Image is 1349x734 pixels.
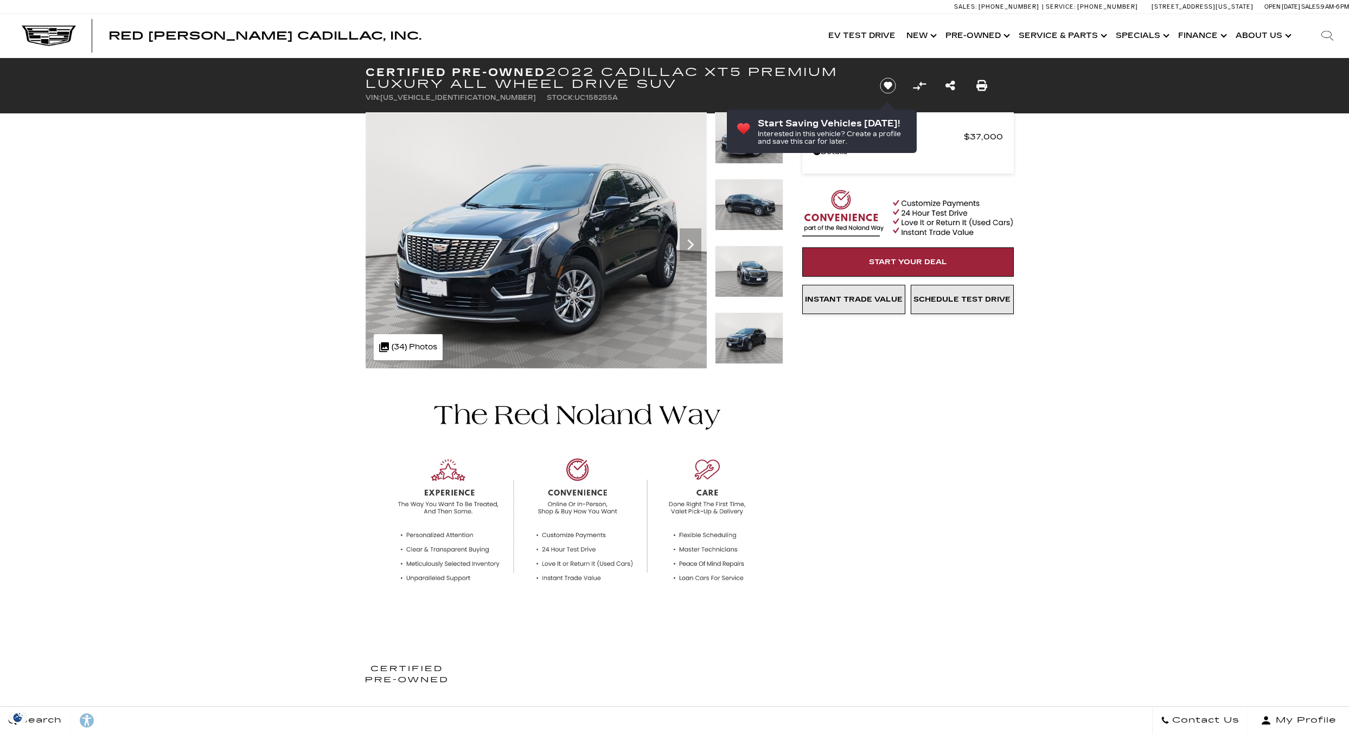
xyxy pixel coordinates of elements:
a: New [901,14,940,58]
a: Schedule Test Drive [911,285,1014,314]
span: My Profile [1271,713,1337,728]
span: [US_VEHICLE_IDENTIFICATION_NUMBER] [380,94,536,101]
a: Service & Parts [1013,14,1110,58]
a: Instant Trade Value [802,285,905,314]
img: Certified Used 2022 Stellar Black Metallic Cadillac Premium Luxury image 2 [715,179,783,231]
img: Certified Used 2022 Stellar Black Metallic Cadillac Premium Luxury image 1 [715,112,783,164]
img: Cadillac Certified Used Vehicle [366,654,447,694]
div: (34) Photos [374,334,443,360]
span: Sales: [1301,3,1321,10]
span: $37,000 [964,129,1003,144]
a: Share this Certified Pre-Owned 2022 Cadillac XT5 Premium Luxury All Wheel Drive SUV [945,78,955,93]
span: Red [PERSON_NAME] Cadillac, Inc. [108,29,421,42]
span: Start Your Deal [869,258,947,266]
a: Details [813,144,1003,159]
div: Next [680,228,701,261]
span: [PHONE_NUMBER] [1077,3,1138,10]
a: EV Test Drive [823,14,901,58]
span: Instant Trade Value [805,295,903,304]
img: Opt-Out Icon [5,712,30,723]
span: Sales: [954,3,977,10]
a: Print this Certified Pre-Owned 2022 Cadillac XT5 Premium Luxury All Wheel Drive SUV [976,78,987,93]
span: Contact Us [1169,713,1239,728]
span: VIN: [366,94,380,101]
a: Start Your Deal [802,247,1014,277]
a: About Us [1230,14,1295,58]
a: Contact Us [1152,707,1248,734]
span: Service: [1046,3,1076,10]
a: [STREET_ADDRESS][US_STATE] [1152,3,1254,10]
strong: Certified Pre-Owned [366,66,546,79]
h1: 2022 Cadillac XT5 Premium Luxury All Wheel Drive SUV [366,66,862,90]
img: Certified Used 2022 Stellar Black Metallic Cadillac Premium Luxury image 4 [715,312,783,364]
span: Open [DATE] [1264,3,1300,10]
span: Search [17,713,62,728]
img: Certified Used 2022 Stellar Black Metallic Cadillac Premium Luxury image 3 [715,246,783,297]
span: UC158255A [574,94,618,101]
button: Save vehicle [876,77,900,94]
span: 9 AM-6 PM [1321,3,1349,10]
a: Sales: [PHONE_NUMBER] [954,4,1042,10]
a: Specials [1110,14,1173,58]
button: Compare Vehicle [911,78,928,94]
span: Red [PERSON_NAME] [813,129,964,144]
img: Cadillac Dark Logo with Cadillac White Text [22,25,76,46]
button: Open user profile menu [1248,707,1349,734]
a: Service: [PHONE_NUMBER] [1042,4,1141,10]
span: Schedule Test Drive [913,295,1011,304]
img: Certified Used 2022 Stellar Black Metallic Cadillac Premium Luxury image 1 [366,112,707,368]
section: Click to Open Cookie Consent Modal [5,712,30,723]
a: Red [PERSON_NAME] $37,000 [813,129,1003,144]
a: Finance [1173,14,1230,58]
span: [PHONE_NUMBER] [979,3,1039,10]
a: Pre-Owned [940,14,1013,58]
span: Stock: [547,94,574,101]
a: Red [PERSON_NAME] Cadillac, Inc. [108,30,421,41]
